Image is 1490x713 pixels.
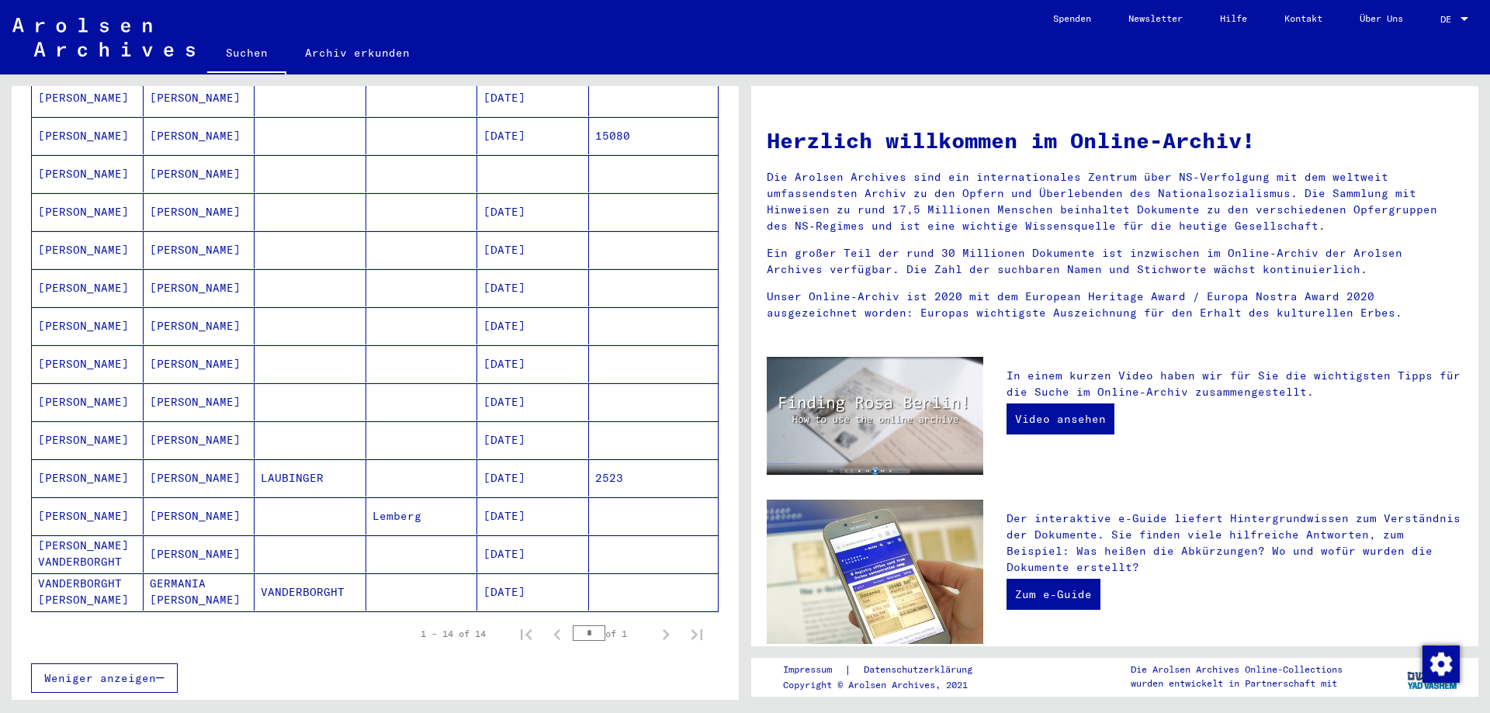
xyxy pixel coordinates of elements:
[144,117,255,154] mat-cell: [PERSON_NAME]
[589,117,719,154] mat-cell: 15080
[1131,677,1343,691] p: wurden entwickelt in Partnerschaft mit
[1007,579,1100,610] a: Zum e-Guide
[32,383,144,421] mat-cell: [PERSON_NAME]
[31,663,178,693] button: Weniger anzeigen
[1007,403,1114,434] a: Video ansehen
[511,618,542,649] button: First page
[32,535,144,573] mat-cell: [PERSON_NAME] VANDERBORGHT
[783,662,844,678] a: Impressum
[783,662,991,678] div: |
[650,618,681,649] button: Next page
[1131,663,1343,677] p: Die Arolsen Archives Online-Collections
[1422,646,1460,683] img: Zustimmung ändern
[542,618,573,649] button: Previous page
[767,357,983,475] img: video.jpg
[144,535,255,573] mat-cell: [PERSON_NAME]
[783,678,991,692] p: Copyright © Arolsen Archives, 2021
[477,231,589,268] mat-cell: [DATE]
[767,289,1463,321] p: Unser Online-Archiv ist 2020 mit dem European Heritage Award / Europa Nostra Award 2020 ausgezeic...
[32,459,144,497] mat-cell: [PERSON_NAME]
[144,231,255,268] mat-cell: [PERSON_NAME]
[207,34,286,74] a: Suchen
[477,573,589,611] mat-cell: [DATE]
[1007,368,1463,400] p: In einem kurzen Video haben wir für Sie die wichtigsten Tipps für die Suche im Online-Archiv zusa...
[1007,511,1463,576] p: Der interaktive e-Guide liefert Hintergrundwissen zum Verständnis der Dokumente. Sie finden viele...
[477,193,589,230] mat-cell: [DATE]
[851,662,991,678] a: Datenschutzerklärung
[144,573,255,611] mat-cell: GERMANIA [PERSON_NAME]
[767,245,1463,278] p: Ein großer Teil der rund 30 Millionen Dokumente ist inzwischen im Online-Archiv der Arolsen Archi...
[767,169,1463,234] p: Die Arolsen Archives sind ein internationales Zentrum über NS-Verfolgung mit dem weltweit umfasse...
[144,383,255,421] mat-cell: [PERSON_NAME]
[255,459,366,497] mat-cell: LAUBINGER
[32,193,144,230] mat-cell: [PERSON_NAME]
[144,79,255,116] mat-cell: [PERSON_NAME]
[1404,657,1462,696] img: yv_logo.png
[144,497,255,535] mat-cell: [PERSON_NAME]
[32,269,144,306] mat-cell: [PERSON_NAME]
[144,421,255,459] mat-cell: [PERSON_NAME]
[144,155,255,192] mat-cell: [PERSON_NAME]
[144,193,255,230] mat-cell: [PERSON_NAME]
[477,383,589,421] mat-cell: [DATE]
[32,117,144,154] mat-cell: [PERSON_NAME]
[366,497,478,535] mat-cell: Lemberg
[44,671,156,685] span: Weniger anzeigen
[32,231,144,268] mat-cell: [PERSON_NAME]
[573,626,650,641] div: of 1
[32,79,144,116] mat-cell: [PERSON_NAME]
[477,117,589,154] mat-cell: [DATE]
[255,573,366,611] mat-cell: VANDERBORGHT
[477,497,589,535] mat-cell: [DATE]
[477,421,589,459] mat-cell: [DATE]
[477,79,589,116] mat-cell: [DATE]
[144,307,255,344] mat-cell: [PERSON_NAME]
[144,269,255,306] mat-cell: [PERSON_NAME]
[144,459,255,497] mat-cell: [PERSON_NAME]
[477,345,589,382] mat-cell: [DATE]
[12,18,195,57] img: Arolsen_neg.svg
[1440,14,1457,25] span: DE
[32,345,144,382] mat-cell: [PERSON_NAME]
[421,627,486,641] div: 1 – 14 of 14
[767,124,1463,157] h1: Herzlich willkommen im Online-Archiv!
[767,500,983,644] img: eguide.jpg
[477,269,589,306] mat-cell: [DATE]
[286,34,428,71] a: Archiv erkunden
[681,618,712,649] button: Last page
[32,421,144,459] mat-cell: [PERSON_NAME]
[477,535,589,573] mat-cell: [DATE]
[32,573,144,611] mat-cell: VANDERBORGHT [PERSON_NAME]
[144,345,255,382] mat-cell: [PERSON_NAME]
[32,497,144,535] mat-cell: [PERSON_NAME]
[589,459,719,497] mat-cell: 2523
[477,459,589,497] mat-cell: [DATE]
[477,307,589,344] mat-cell: [DATE]
[32,155,144,192] mat-cell: [PERSON_NAME]
[32,307,144,344] mat-cell: [PERSON_NAME]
